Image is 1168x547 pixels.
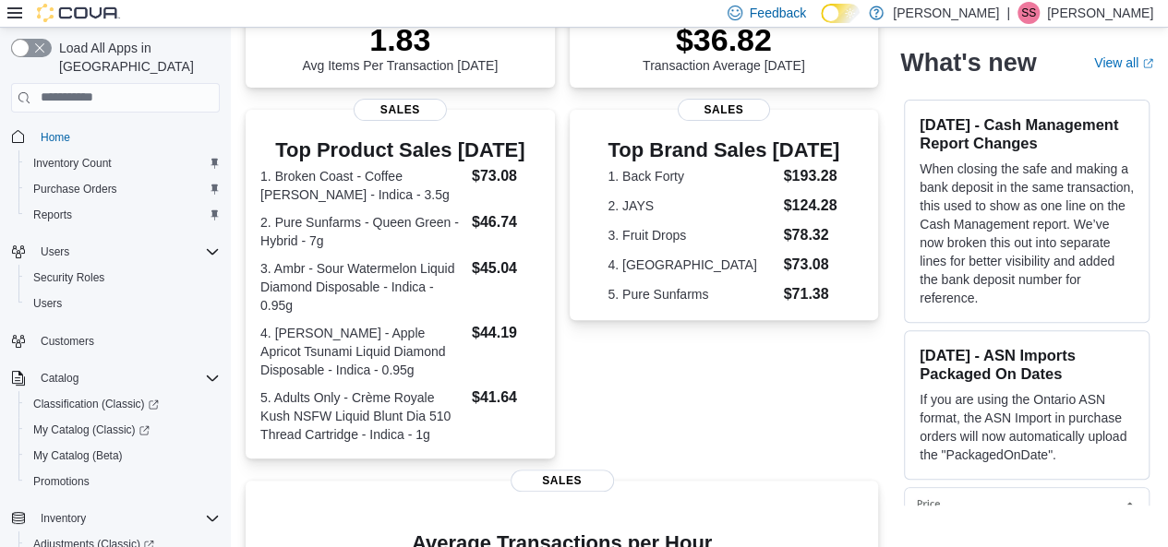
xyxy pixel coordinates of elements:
[26,152,220,174] span: Inventory Count
[260,213,464,250] dt: 2. Pure Sunfarms - Queen Green - Hybrid - 7g
[821,23,822,24] span: Dark Mode
[18,202,227,228] button: Reports
[33,126,78,149] a: Home
[18,265,227,291] button: Security Roles
[33,367,86,389] button: Catalog
[18,176,227,202] button: Purchase Orders
[26,267,112,289] a: Security Roles
[608,226,776,244] dt: 3. Fruit Drops
[920,346,1134,383] h3: [DATE] - ASN Imports Packaged On Dates
[1017,2,1040,24] div: Samuel Somos
[33,507,220,529] span: Inventory
[783,283,839,305] dd: $71.38
[26,292,220,315] span: Users
[33,330,102,352] a: Customers
[4,124,227,150] button: Home
[18,469,227,494] button: Promotions
[260,259,464,315] dt: 3. Ambr - Sour Watermelon Liquid Diamond Disposable - Indica - 0.95g
[26,178,125,200] a: Purchase Orders
[41,244,69,259] span: Users
[750,4,806,22] span: Feedback
[1021,2,1036,24] span: SS
[472,257,540,279] dd: $45.04
[302,21,498,73] div: Avg Items Per Transaction [DATE]
[920,115,1134,152] h3: [DATE] - Cash Management Report Changes
[26,204,220,226] span: Reports
[26,204,79,226] a: Reports
[18,391,227,417] a: Classification (Classic)
[26,393,166,415] a: Classification (Classic)
[26,152,119,174] a: Inventory Count
[33,507,93,529] button: Inventory
[643,21,805,73] div: Transaction Average [DATE]
[33,422,150,437] span: My Catalog (Classic)
[33,208,72,222] span: Reports
[4,505,227,531] button: Inventory
[260,139,540,161] h3: Top Product Sales [DATE]
[18,150,227,176] button: Inventory Count
[260,388,464,444] dt: 5. Adults Only - Crème Royale Kush NSFW Liquid Blunt Dia 510 Thread Cartridge - Indica - 1g
[41,371,78,386] span: Catalog
[52,39,220,76] span: Load All Apps in [GEOGRAPHIC_DATA]
[783,165,839,187] dd: $193.28
[18,291,227,316] button: Users
[1047,2,1153,24] p: [PERSON_NAME]
[33,448,123,463] span: My Catalog (Beta)
[783,195,839,217] dd: $124.28
[33,182,117,196] span: Purchase Orders
[920,160,1134,307] p: When closing the safe and making a bank deposit in the same transaction, this used to show as one...
[260,324,464,379] dt: 4. [PERSON_NAME] - Apple Apricot Tsunami Liquid Diamond Disposable - Indica - 0.95g
[33,397,159,411] span: Classification (Classic)
[4,239,227,265] button: Users
[26,419,220,441] span: My Catalog (Classic)
[302,21,498,58] p: 1.83
[643,21,805,58] p: $36.82
[4,327,227,354] button: Customers
[33,329,220,352] span: Customers
[33,296,62,311] span: Users
[1094,55,1153,70] a: View allExternal link
[1006,2,1010,24] p: |
[472,211,540,233] dd: $46.74
[26,267,220,289] span: Security Roles
[1142,58,1153,69] svg: External link
[821,4,860,23] input: Dark Mode
[783,224,839,246] dd: $78.32
[354,99,446,121] span: Sales
[608,167,776,185] dt: 1. Back Forty
[33,367,220,389] span: Catalog
[37,4,120,22] img: Cova
[33,156,112,171] span: Inventory Count
[33,125,220,149] span: Home
[26,178,220,200] span: Purchase Orders
[26,470,97,493] a: Promotions
[41,334,94,349] span: Customers
[511,470,614,492] span: Sales
[608,139,839,161] h3: Top Brand Sales [DATE]
[26,445,220,467] span: My Catalog (Beta)
[18,443,227,469] button: My Catalog (Beta)
[920,390,1134,464] p: If you are using the Ontario ASN format, the ASN Import in purchase orders will now automatically...
[33,241,77,263] button: Users
[472,322,540,344] dd: $44.19
[783,254,839,276] dd: $73.08
[26,419,157,441] a: My Catalog (Classic)
[472,165,540,187] dd: $73.08
[900,48,1036,77] h2: What's new
[608,256,776,274] dt: 4. [GEOGRAPHIC_DATA]
[26,292,69,315] a: Users
[33,474,90,489] span: Promotions
[26,470,220,493] span: Promotions
[33,270,104,285] span: Security Roles
[260,167,464,204] dt: 1. Broken Coast - Coffee [PERSON_NAME] - Indica - 3.5g
[608,285,776,303] dt: 5. Pure Sunfarms
[4,365,227,391] button: Catalog
[41,511,86,526] span: Inventory
[26,445,130,467] a: My Catalog (Beta)
[33,241,220,263] span: Users
[678,99,770,121] span: Sales
[893,2,999,24] p: [PERSON_NAME]
[18,417,227,443] a: My Catalog (Classic)
[608,196,776,215] dt: 2. JAYS
[41,130,70,145] span: Home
